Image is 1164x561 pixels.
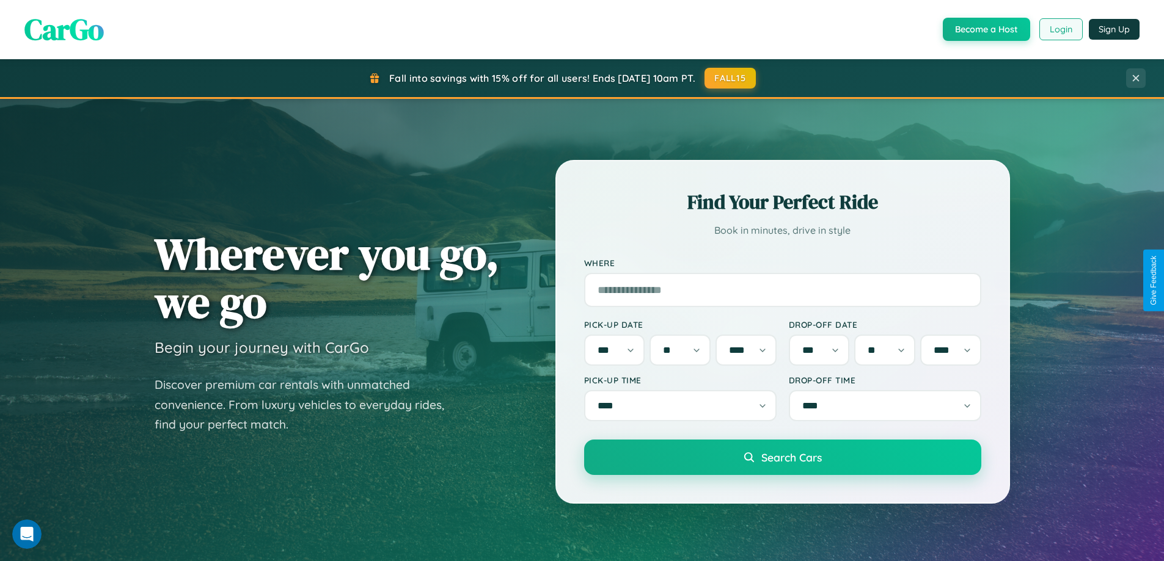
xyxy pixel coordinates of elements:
h3: Begin your journey with CarGo [155,338,369,357]
label: Drop-off Date [789,319,981,330]
iframe: Intercom live chat [12,519,42,549]
button: FALL15 [705,68,756,89]
span: Fall into savings with 15% off for all users! Ends [DATE] 10am PT. [389,72,695,84]
label: Pick-up Time [584,375,777,385]
span: Search Cars [761,451,822,464]
button: Sign Up [1089,19,1140,40]
button: Become a Host [943,18,1030,41]
label: Drop-off Time [789,375,981,385]
div: Give Feedback [1149,256,1158,305]
span: CarGo [24,9,104,49]
button: Search Cars [584,440,981,475]
label: Where [584,258,981,268]
button: Login [1039,18,1083,40]
p: Discover premium car rentals with unmatched convenience. From luxury vehicles to everyday rides, ... [155,375,460,435]
label: Pick-up Date [584,319,777,330]
h1: Wherever you go, we go [155,230,499,326]
p: Book in minutes, drive in style [584,222,981,239]
h2: Find Your Perfect Ride [584,189,981,215]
